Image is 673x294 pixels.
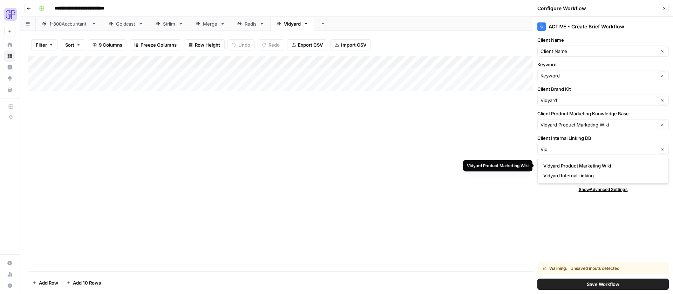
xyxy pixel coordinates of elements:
[537,279,669,290] button: Save Workflow
[4,8,17,21] img: Growth Plays Logo
[541,146,656,153] input: 1-800Accountant Internal Linking
[36,41,47,48] span: Filter
[203,20,217,27] div: Merge
[4,73,15,84] a: Opportunities
[31,39,58,50] button: Filter
[298,41,323,48] span: Export CSV
[141,41,177,48] span: Freeze Columns
[99,41,122,48] span: 9 Columns
[231,17,270,31] a: Redis
[73,279,101,286] span: Add 10 Rows
[36,17,102,31] a: 1-800Accountant
[4,62,15,73] a: Insights
[4,258,15,269] a: Settings
[537,36,669,43] label: Client Name
[130,39,181,50] button: Freeze Columns
[65,41,74,48] span: Sort
[541,48,656,55] input: Client Name
[287,39,327,50] button: Export CSV
[4,39,15,50] a: Home
[163,20,176,27] div: Striim
[61,39,85,50] button: Sort
[467,163,528,169] div: Vidyard Product Marketing Wiki
[330,39,371,50] button: Import CSV
[549,265,567,272] span: Warning:
[541,72,656,79] input: Keyword
[88,39,127,50] button: 9 Columns
[4,280,15,291] button: Help + Support
[543,162,660,169] span: Vidyard Product Marketing Wiki
[4,269,15,280] a: Usage
[341,41,366,48] span: Import CSV
[227,39,255,50] button: Undo
[245,20,257,27] div: Redis
[258,39,284,50] button: Redo
[116,20,136,27] div: Goldcast
[270,17,314,31] a: Vidyard
[4,50,15,62] a: Browse
[268,41,280,48] span: Redo
[49,20,89,27] div: 1-800Accountant
[189,17,231,31] a: Merge
[62,277,105,288] button: Add 10 Rows
[543,265,641,272] div: Unsaved inputs detected
[4,84,15,95] a: Your Data
[284,20,301,27] div: Vidyard
[28,277,62,288] button: Add Row
[537,86,669,93] label: Client Brand Kit
[541,97,656,104] input: Vidyard
[537,135,669,142] label: Client Internal Linking DB
[579,186,628,193] span: Show Advanced Settings
[537,110,669,117] label: Client Product Marketing Knowledge Base
[149,17,189,31] a: Striim
[543,172,660,179] span: Vidyard Internal Linking
[184,39,225,50] button: Row Height
[195,41,220,48] span: Row Height
[587,281,619,288] span: Save Workflow
[238,41,250,48] span: Undo
[4,6,15,23] button: Workspace: Growth Plays
[537,22,669,31] div: ACTIVE - Create Brief Workflow
[102,17,149,31] a: Goldcast
[537,61,669,68] label: Keyword
[541,121,656,128] input: Vidyard Product Marketing Wiki
[39,279,58,286] span: Add Row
